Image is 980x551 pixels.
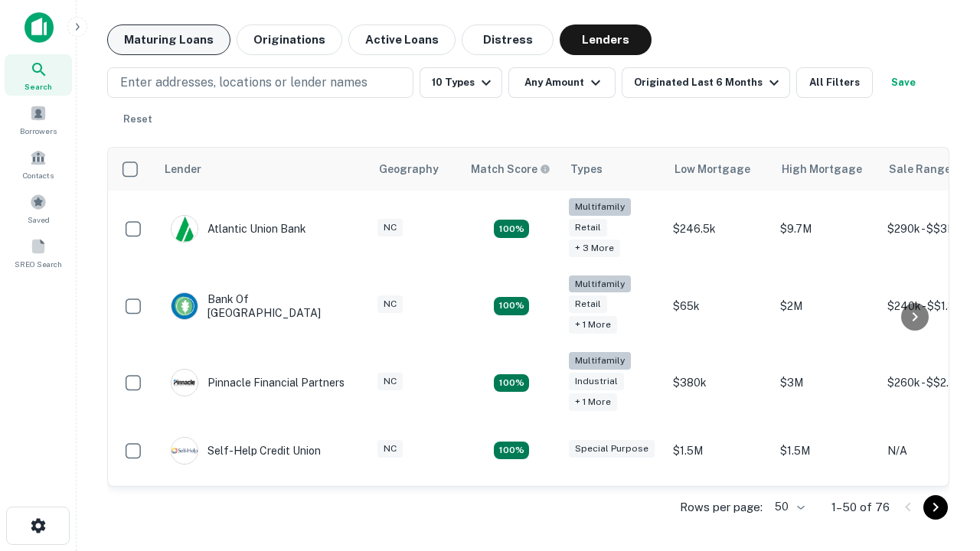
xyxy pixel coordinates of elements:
div: Sale Range [889,160,951,178]
a: Contacts [5,143,72,184]
div: Industrial [569,373,624,390]
button: Go to next page [923,495,948,520]
div: Matching Properties: 10, hasApolloMatch: undefined [494,220,529,238]
img: picture [171,293,198,319]
p: 1–50 of 76 [831,498,890,517]
th: Types [561,148,665,191]
div: Low Mortgage [675,160,750,178]
img: picture [171,216,198,242]
td: $1.5M [773,422,880,480]
button: Lenders [560,24,652,55]
button: Originations [237,24,342,55]
span: Search [24,80,52,93]
td: $246.5k [665,191,773,268]
div: Capitalize uses an advanced AI algorithm to match your search with the best lender. The match sco... [471,161,550,178]
th: Low Mortgage [665,148,773,191]
img: picture [171,438,198,464]
div: Matching Properties: 11, hasApolloMatch: undefined [494,442,529,460]
div: Types [570,160,603,178]
span: Contacts [23,169,54,181]
div: Special Purpose [569,440,655,458]
th: Geography [370,148,462,191]
div: Retail [569,219,607,236]
div: High Mortgage [782,160,862,178]
div: NC [377,373,403,390]
div: NC [377,440,403,458]
td: $9.7M [773,191,880,268]
div: + 3 more [569,240,620,257]
img: picture [171,370,198,396]
a: SREO Search [5,232,72,273]
div: Matching Properties: 14, hasApolloMatch: undefined [494,374,529,393]
button: All Filters [796,67,873,98]
td: $380k [665,344,773,422]
div: + 1 more [569,393,617,411]
button: Active Loans [348,24,456,55]
a: Borrowers [5,99,72,140]
img: capitalize-icon.png [24,12,54,43]
button: Originated Last 6 Months [622,67,790,98]
h6: Match Score [471,161,547,178]
td: $65k [665,268,773,345]
div: Geography [379,160,439,178]
div: Retail [569,295,607,313]
iframe: Chat Widget [903,429,980,502]
div: Multifamily [569,198,631,216]
span: SREO Search [15,258,62,270]
p: Enter addresses, locations or lender names [120,73,367,92]
button: Reset [113,104,162,135]
div: NC [377,219,403,236]
span: Saved [28,214,50,226]
th: High Mortgage [773,148,880,191]
td: $2M [773,268,880,345]
p: Rows per page: [680,498,763,517]
div: + 1 more [569,316,617,334]
td: $3M [773,344,880,422]
button: Save your search to get updates of matches that match your search criteria. [879,67,928,98]
div: 50 [769,496,807,518]
button: Distress [462,24,554,55]
button: 10 Types [420,67,502,98]
a: Search [5,54,72,96]
td: $1.5M [665,422,773,480]
div: Atlantic Union Bank [171,215,306,243]
div: Matching Properties: 17, hasApolloMatch: undefined [494,297,529,315]
a: Saved [5,187,72,229]
div: Multifamily [569,275,631,293]
div: Multifamily [569,352,631,370]
div: Self-help Credit Union [171,437,321,465]
div: NC [377,295,403,313]
div: Bank Of [GEOGRAPHIC_DATA] [171,292,354,320]
span: Borrowers [20,125,57,137]
button: Enter addresses, locations or lender names [107,67,413,98]
button: Maturing Loans [107,24,230,55]
div: Originated Last 6 Months [634,73,783,92]
th: Lender [155,148,370,191]
div: Lender [165,160,201,178]
button: Any Amount [508,67,616,98]
th: Capitalize uses an advanced AI algorithm to match your search with the best lender. The match sco... [462,148,561,191]
div: Pinnacle Financial Partners [171,369,345,396]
